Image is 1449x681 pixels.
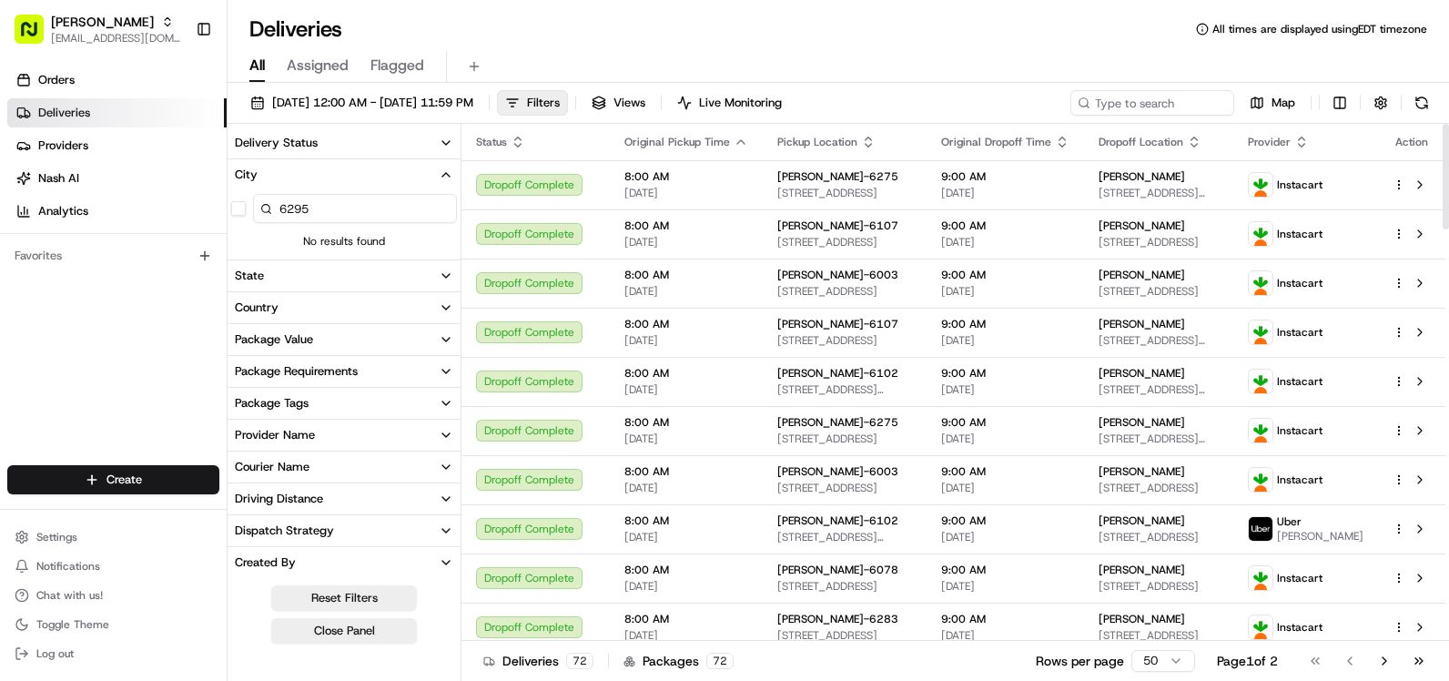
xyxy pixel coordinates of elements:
button: Toggle Theme [7,612,219,637]
span: [PERSON_NAME] [1099,415,1185,430]
span: 8:00 AM [624,169,748,184]
span: [STREET_ADDRESS] [1099,530,1219,544]
div: Package Value [235,331,313,348]
span: [PERSON_NAME]-6003 [777,464,898,479]
span: [PERSON_NAME]-6102 [777,513,898,528]
button: Notifications [7,554,219,579]
span: Original Pickup Time [624,135,730,149]
button: City [228,159,461,190]
img: profile_instacart_ahold_partner.png [1249,320,1272,344]
span: 8:00 AM [624,563,748,577]
span: Analytics [38,203,88,219]
button: Country [228,292,461,323]
span: Instacart [1277,178,1322,192]
img: profile_instacart_ahold_partner.png [1249,173,1272,197]
button: Package Requirements [228,356,461,387]
span: Instacart [1277,325,1322,340]
span: [DATE] [624,628,748,643]
input: Type to search [1070,90,1234,116]
span: 9:00 AM [941,268,1069,282]
span: 8:00 AM [624,612,748,626]
span: All [249,55,265,76]
span: Instacart [1277,227,1322,241]
div: Country [235,300,279,316]
span: [PERSON_NAME] [1099,219,1185,233]
span: Views [613,95,645,111]
span: Flagged [370,55,424,76]
span: [PERSON_NAME] [1099,366,1185,381]
span: 9:00 AM [941,366,1069,381]
span: All times are displayed using EDT timezone [1212,22,1427,36]
span: Filters [527,95,560,111]
span: 8:00 AM [624,415,748,430]
span: [PERSON_NAME] [1099,513,1185,528]
span: Log out [36,646,74,661]
span: [STREET_ADDRESS] [777,284,912,299]
span: Notifications [36,559,100,574]
span: [STREET_ADDRESS][US_STATE] [1099,333,1219,348]
span: No results found [228,234,461,249]
button: Filters [497,90,568,116]
span: Instacart [1277,423,1322,438]
span: [STREET_ADDRESS][PERSON_NAME] [1099,186,1219,200]
span: [DATE] [624,481,748,495]
span: [DATE] [624,186,748,200]
span: [DATE] [624,382,748,397]
span: 8:00 AM [624,219,748,233]
a: Deliveries [7,98,227,127]
a: Analytics [7,197,227,226]
div: Courier Name [235,459,309,475]
div: Package Tags [235,395,309,412]
button: Create [7,465,219,494]
div: 72 [706,653,734,669]
span: [PERSON_NAME] [1099,169,1185,184]
button: Delivery Status [228,127,461,158]
button: Refresh [1409,90,1434,116]
span: Map [1272,95,1295,111]
span: [PERSON_NAME] [51,13,154,31]
div: Deliveries [483,652,593,670]
h1: Deliveries [249,15,342,44]
span: [STREET_ADDRESS] [1099,628,1219,643]
span: [DATE] [941,481,1069,495]
div: Action [1393,135,1431,149]
span: Provider [1248,135,1291,149]
img: profile_instacart_ahold_partner.png [1249,566,1272,590]
span: [EMAIL_ADDRESS][DOMAIN_NAME] [51,31,181,46]
span: [PERSON_NAME]-6275 [777,415,898,430]
span: 9:00 AM [941,169,1069,184]
span: 8:00 AM [624,317,748,331]
span: Instacart [1277,620,1322,635]
span: Instacart [1277,571,1322,585]
button: Reset Filters [271,585,417,611]
span: Original Dropoff Time [941,135,1051,149]
span: [STREET_ADDRESS] [777,186,912,200]
span: Orders [38,72,75,88]
span: [PERSON_NAME] [1099,563,1185,577]
p: Rows per page [1036,652,1124,670]
span: [STREET_ADDRESS] [1099,235,1219,249]
span: [PERSON_NAME] [1099,268,1185,282]
span: 9:00 AM [941,464,1069,479]
input: City [253,194,457,223]
span: [PERSON_NAME] [1099,464,1185,479]
span: [PERSON_NAME]-6283 [777,612,898,626]
img: profile_instacart_ahold_partner.png [1249,222,1272,246]
img: profile_instacart_ahold_partner.png [1249,271,1272,295]
span: [STREET_ADDRESS][PERSON_NAME] [777,530,912,544]
button: Views [583,90,654,116]
span: [STREET_ADDRESS] [777,628,912,643]
span: [STREET_ADDRESS][PERSON_NAME] [777,382,912,397]
span: [PERSON_NAME] [1099,317,1185,331]
span: 9:00 AM [941,317,1069,331]
div: Delivery Status [235,135,318,151]
span: Deliveries [38,105,90,121]
span: Dropoff Location [1099,135,1183,149]
span: [PERSON_NAME] [1099,612,1185,626]
span: [PERSON_NAME]-6078 [777,563,898,577]
span: Settings [36,530,77,544]
button: State [228,260,461,291]
span: [PERSON_NAME]-6107 [777,317,898,331]
button: Close Panel [271,618,417,644]
span: [DATE] [941,186,1069,200]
